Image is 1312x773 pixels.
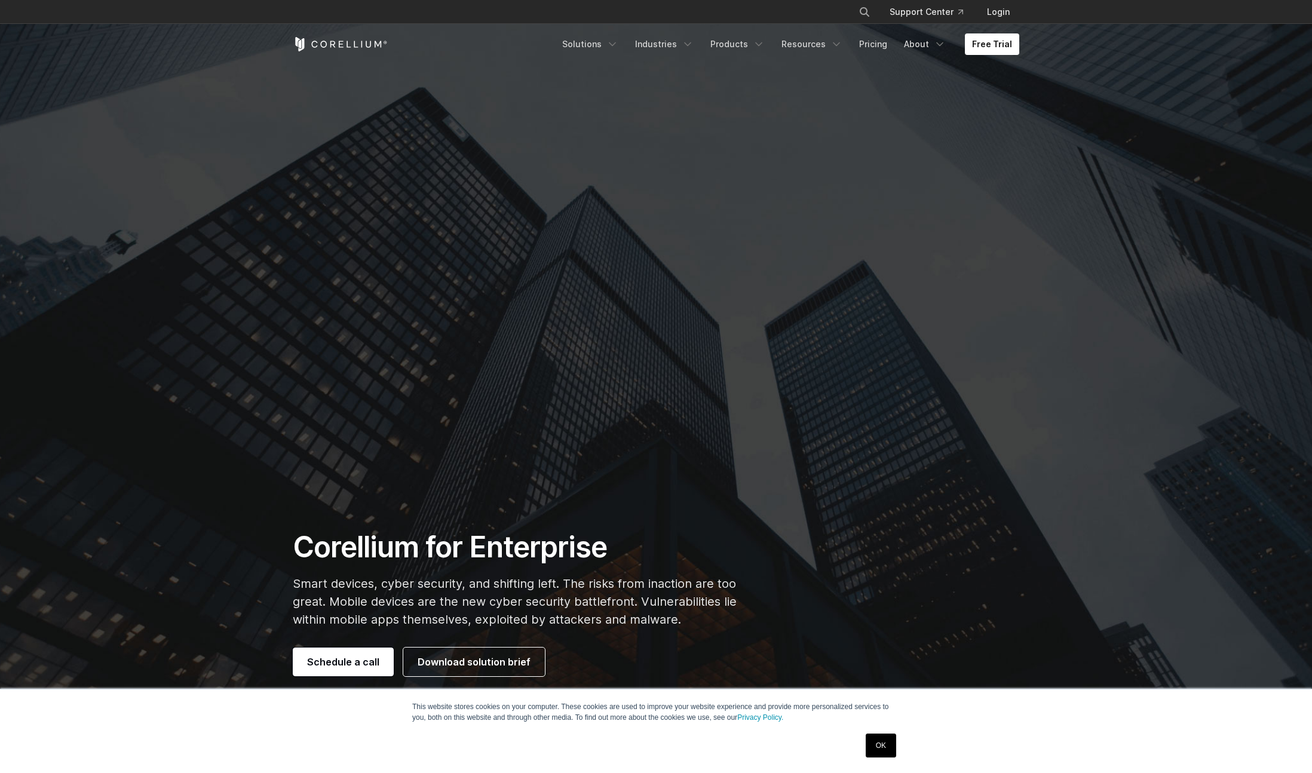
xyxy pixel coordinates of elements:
[555,33,626,55] a: Solutions
[412,701,900,723] p: This website stores cookies on your computer. These cookies are used to improve your website expe...
[852,33,894,55] a: Pricing
[880,1,973,23] a: Support Center
[965,33,1019,55] a: Free Trial
[774,33,850,55] a: Resources
[897,33,953,55] a: About
[844,1,1019,23] div: Navigation Menu
[403,648,545,676] a: Download solution brief
[866,734,896,757] a: OK
[293,37,388,51] a: Corellium Home
[703,33,772,55] a: Products
[418,655,531,669] span: Download solution brief
[737,713,783,722] a: Privacy Policy.
[293,648,394,676] a: Schedule a call
[293,529,769,565] h1: Corellium for Enterprise
[977,1,1019,23] a: Login
[293,575,769,628] p: Smart devices, cyber security, and shifting left. The risks from inaction are too great. Mobile d...
[628,33,701,55] a: Industries
[854,1,875,23] button: Search
[307,655,379,669] span: Schedule a call
[555,33,1019,55] div: Navigation Menu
